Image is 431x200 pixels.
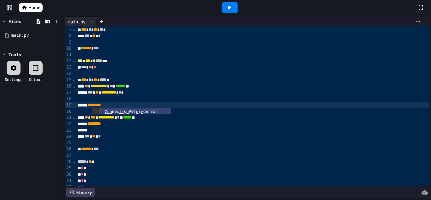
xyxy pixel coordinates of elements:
[73,115,76,120] span: Fold line
[65,108,73,115] div: 20
[9,18,21,25] div: Files
[65,17,97,26] div: main.py
[65,159,73,165] div: 28
[11,32,61,39] div: main.py
[66,188,95,197] div: History
[65,89,73,96] div: 17
[65,146,73,152] div: 26
[65,121,73,127] div: 22
[92,108,171,114] ul: Completions
[28,4,40,11] span: Home
[73,27,76,32] span: Fold line
[73,58,76,63] span: Fold line
[105,109,112,114] span: Con
[29,76,42,82] div: Output
[65,18,89,25] div: main.py
[119,109,124,114] span: ti
[127,109,129,114] span: n
[65,52,73,58] div: 11
[65,27,73,33] div: 7
[73,83,76,88] span: Fold line
[65,114,73,121] div: 21
[65,178,73,184] div: 31
[65,165,73,171] div: 29
[65,140,73,146] div: 25
[136,109,139,114] span: u
[73,159,76,164] span: Fold line
[65,133,73,140] div: 24
[65,96,73,102] div: 18
[105,109,158,114] span: nec o Ref s dError
[65,152,73,159] div: 27
[73,77,76,82] span: Fold line
[65,83,73,89] div: 16
[65,102,73,108] div: 19
[65,58,73,64] div: 12
[65,45,73,52] div: 10
[65,127,73,134] div: 23
[65,184,73,190] div: 32
[65,64,73,70] div: 13
[19,3,43,12] a: Home
[65,39,73,45] div: 9
[5,76,22,82] div: Settings
[65,171,73,178] div: 30
[141,109,143,114] span: e
[65,77,73,83] div: 15
[65,33,73,39] div: 8
[9,51,21,58] div: Tools
[65,70,73,77] div: 14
